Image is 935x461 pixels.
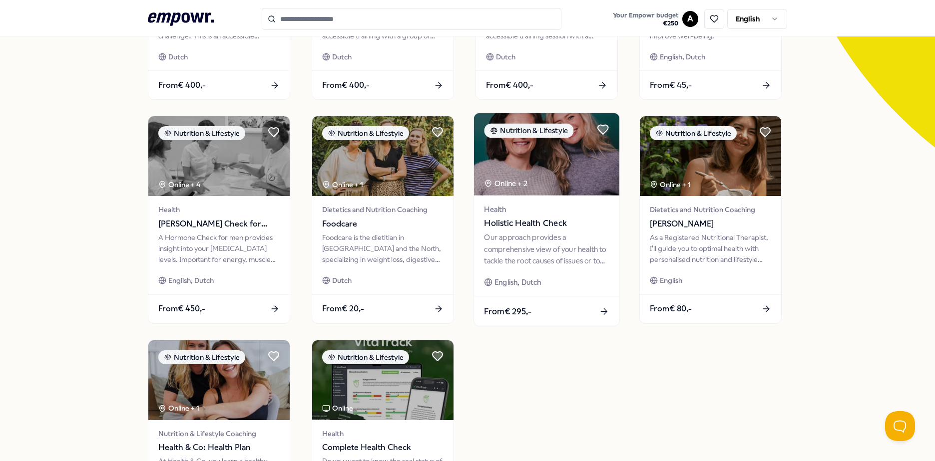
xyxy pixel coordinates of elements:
input: Search for products, categories or subcategories [262,8,561,30]
div: Nutrition & Lifestyle [158,350,245,364]
div: Nutrition & Lifestyle [650,126,737,140]
span: Dietetics and Nutrition Coaching [650,204,771,215]
div: Online + 1 [158,403,199,414]
span: [PERSON_NAME] Check for Men [158,218,280,230]
span: Nutrition & Lifestyle Coaching [158,428,280,439]
span: Health & Co: Health Plan [158,441,280,454]
iframe: Help Scout Beacon - Open [885,411,915,441]
span: From € 450,- [158,302,205,315]
span: Health [322,428,444,439]
a: Your Empowr budget€250 [609,8,682,29]
img: package image [148,116,290,196]
span: From € 295,- [484,305,531,318]
img: package image [312,340,454,420]
img: package image [148,340,290,420]
span: Dutch [168,51,188,62]
div: Nutrition & Lifestyle [484,124,573,138]
a: package imageNutrition & LifestyleOnline + 2HealthHolistic Health CheckOur approach provides a co... [473,113,620,327]
span: English [660,275,682,286]
span: Dutch [496,51,515,62]
div: Online + 1 [322,179,363,190]
span: From € 20,- [322,302,364,315]
span: From € 400,- [322,79,370,92]
a: package imageNutrition & LifestyleOnline + 1Dietetics and Nutrition CoachingFoodcareFoodcare is t... [312,116,454,323]
span: Your Empowr budget [613,11,678,19]
span: € 250 [613,19,678,27]
span: Health [158,204,280,215]
div: Online + 4 [158,179,200,190]
span: English, Dutch [660,51,705,62]
span: From € 45,- [650,79,692,92]
div: Nutrition & Lifestyle [322,126,409,140]
span: Dietetics and Nutrition Coaching [322,204,444,215]
div: Nutrition & Lifestyle [322,350,409,364]
img: package image [312,116,454,196]
div: Foodcare is the dietitian in [GEOGRAPHIC_DATA] and the North, specializing in weight loss, digest... [322,232,444,265]
a: package imageNutrition & LifestyleOnline + 1Dietetics and Nutrition Coaching[PERSON_NAME]As a Reg... [639,116,782,323]
span: English, Dutch [494,277,541,288]
div: Online [322,403,353,414]
button: Your Empowr budget€250 [611,9,680,29]
a: package imageNutrition & LifestyleOnline + 4Health[PERSON_NAME] Check for MenA Hormone Check for ... [148,116,290,323]
div: Our approach provides a comprehensive view of your health to tackle the root causes of issues or ... [484,232,609,266]
span: Health [484,204,609,215]
span: From € 400,- [486,79,533,92]
span: From € 80,- [650,302,692,315]
div: Nutrition & Lifestyle [158,126,245,140]
span: [PERSON_NAME] [650,218,771,230]
span: Holistic Health Check [484,217,609,230]
span: From € 400,- [158,79,206,92]
span: Complete Health Check [322,441,444,454]
img: package image [474,113,619,196]
div: Online + 1 [650,179,691,190]
div: Online + 2 [484,178,527,190]
div: A Hormone Check for men provides insight into your [MEDICAL_DATA] levels. Important for energy, m... [158,232,280,265]
button: A [682,11,698,27]
span: Dutch [332,51,352,62]
span: English, Dutch [168,275,214,286]
img: package image [640,116,781,196]
span: Foodcare [322,218,444,230]
div: As a Registered Nutritional Therapist, I'll guide you to optimal health with personalised nutriti... [650,232,771,265]
span: Dutch [332,275,352,286]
